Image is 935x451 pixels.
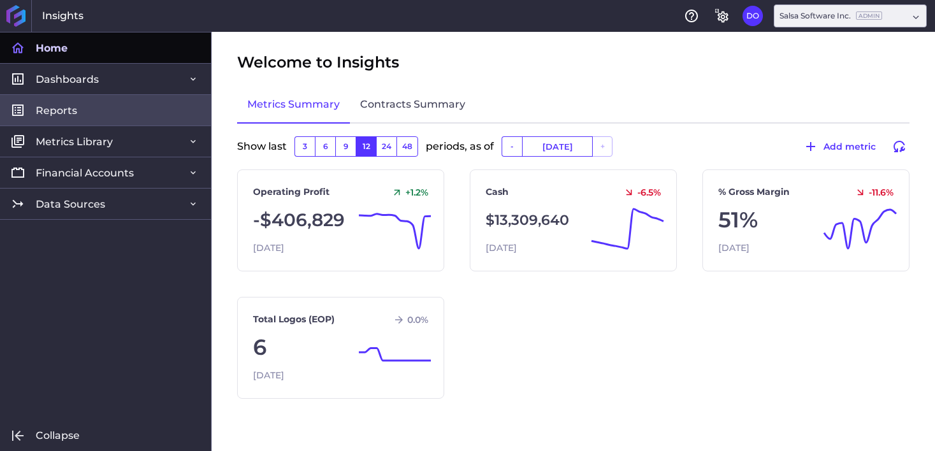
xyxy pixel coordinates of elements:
div: 51% [718,204,894,236]
a: Metrics Summary [237,87,350,124]
span: Welcome to Insights [237,51,399,74]
a: Total Logos (EOP) [253,313,335,326]
a: % Gross Margin [718,185,790,199]
button: User Menu [743,6,763,26]
a: Cash [486,185,509,199]
span: Data Sources [36,197,105,211]
button: - [502,136,522,157]
span: Collapse [36,429,80,442]
button: 3 [294,136,315,157]
div: Dropdown select [774,4,927,27]
div: Show last periods, as of [237,136,910,169]
button: Add metric [797,136,881,157]
div: Salsa Software Inc. [779,10,882,22]
div: $13,309,640 [486,204,661,236]
button: 6 [315,136,335,157]
span: Dashboards [36,73,99,86]
button: 9 [335,136,356,157]
div: 6 [253,331,428,364]
button: 48 [396,136,418,157]
div: -11.6 % [850,187,894,198]
div: -6.5 % [618,187,661,198]
button: 24 [376,136,396,157]
a: Contracts Summary [350,87,475,124]
a: Operating Profit [253,185,330,199]
div: +1.2 % [386,187,428,198]
span: Home [36,41,68,55]
button: General Settings [712,6,732,26]
button: 12 [356,136,376,157]
span: Reports [36,104,77,117]
input: Select Date [523,137,592,156]
span: Financial Accounts [36,166,134,180]
div: 0.0 % [388,314,428,326]
div: -$406,829 [253,204,428,236]
span: Metrics Library [36,135,113,148]
button: Help [681,6,702,26]
ins: Admin [856,11,882,20]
